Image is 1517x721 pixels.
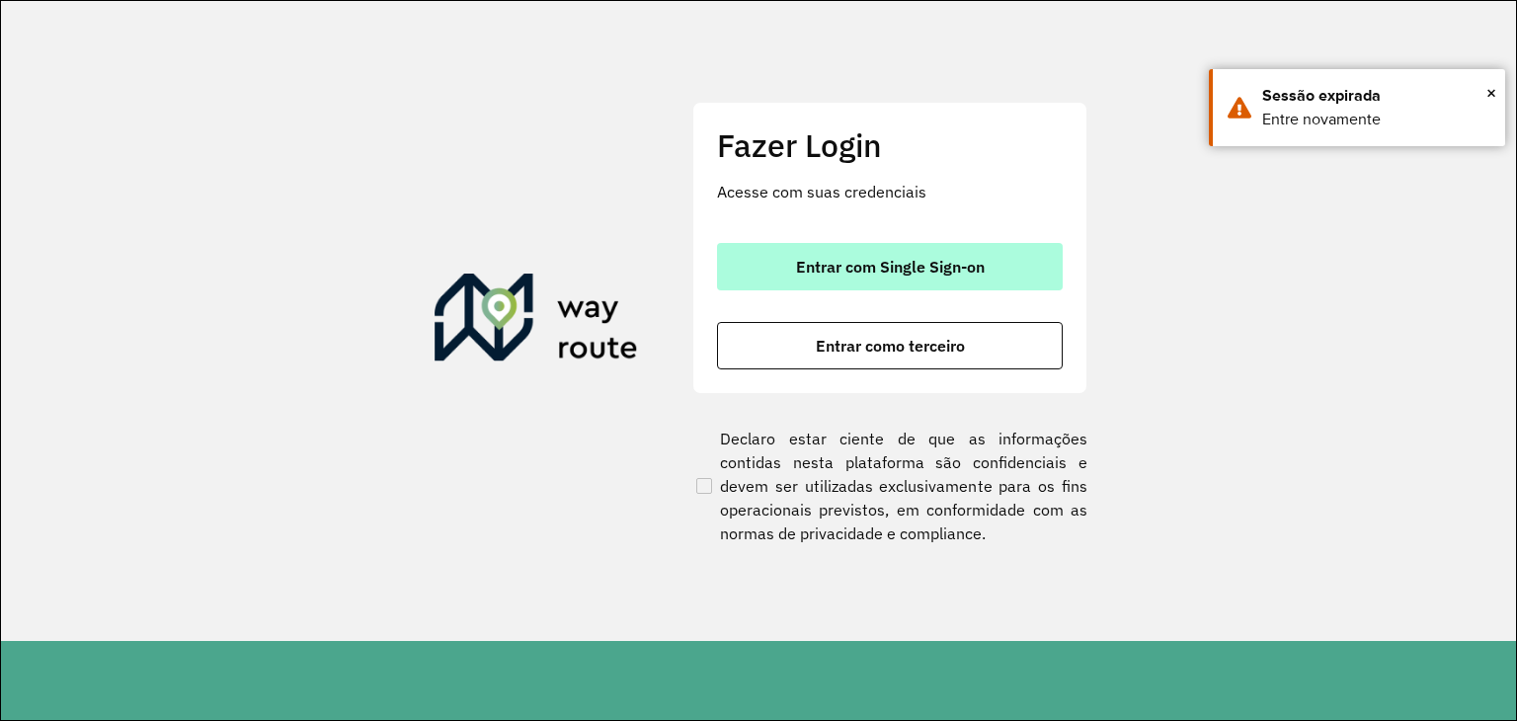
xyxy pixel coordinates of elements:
button: Close [1486,78,1496,108]
h2: Fazer Login [717,126,1063,164]
button: button [717,322,1063,369]
div: Sessão expirada [1262,84,1490,108]
label: Declaro estar ciente de que as informações contidas nesta plataforma são confidenciais e devem se... [692,427,1087,545]
span: Entrar com Single Sign-on [796,259,985,275]
img: Roteirizador AmbevTech [435,274,638,368]
p: Acesse com suas credenciais [717,180,1063,203]
span: × [1486,78,1496,108]
span: Entrar como terceiro [816,338,965,354]
button: button [717,243,1063,290]
div: Entre novamente [1262,108,1490,131]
